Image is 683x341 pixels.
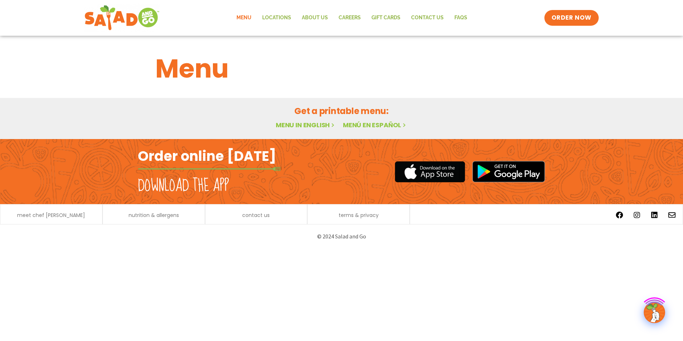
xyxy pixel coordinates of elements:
a: contact us [242,213,270,218]
img: new-SAG-logo-768×292 [84,4,160,32]
a: FAQs [449,10,473,26]
a: Contact Us [406,10,449,26]
a: About Us [296,10,333,26]
a: meet chef [PERSON_NAME] [17,213,85,218]
a: Menu [231,10,257,26]
nav: Menu [231,10,473,26]
h2: Order online [DATE] [138,147,276,165]
a: Locations [257,10,296,26]
a: Careers [333,10,366,26]
span: ORDER NOW [552,14,592,22]
a: ORDER NOW [544,10,599,26]
h2: Get a printable menu: [155,105,528,117]
img: appstore [395,160,465,183]
a: GIFT CARDS [366,10,406,26]
img: fork [138,167,281,171]
a: Menu in English [276,120,336,129]
a: nutrition & allergens [129,213,179,218]
h2: Download the app [138,176,229,196]
p: © 2024 Salad and Go [141,232,542,241]
h1: Menu [155,49,528,88]
a: Menú en español [343,120,407,129]
img: google_play [472,161,545,182]
a: terms & privacy [339,213,379,218]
